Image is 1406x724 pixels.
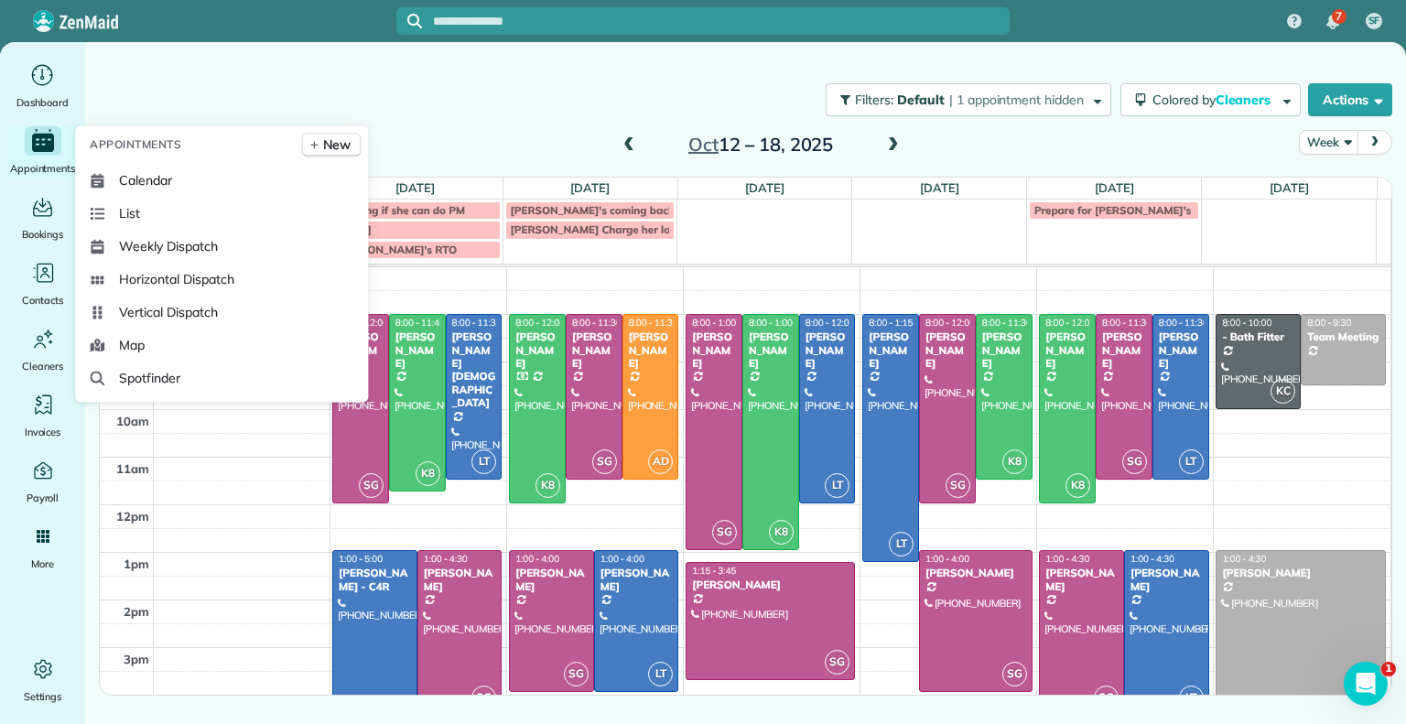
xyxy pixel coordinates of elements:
[22,225,64,243] span: Bookings
[395,317,445,329] span: 8:00 - 11:45
[925,567,1027,579] div: [PERSON_NAME]
[7,390,78,441] a: Invoices
[82,197,361,230] a: List
[119,369,180,387] span: Spotfinder
[692,565,736,577] span: 1:15 - 3:45
[119,237,217,255] span: Weekly Dispatch
[116,414,149,428] span: 10am
[806,317,855,329] span: 8:00 - 12:00
[116,509,149,524] span: 12pm
[7,192,78,243] a: Bookings
[7,456,78,507] a: Payroll
[514,567,589,593] div: [PERSON_NAME]
[1179,449,1204,474] span: LT
[7,60,78,112] a: Dashboard
[1122,449,1147,474] span: SG
[1179,686,1204,710] span: LT
[416,461,440,486] span: K8
[82,230,361,263] a: Weekly Dispatch
[1307,317,1351,329] span: 8:00 - 9:30
[16,93,69,112] span: Dashboard
[511,222,726,236] span: [PERSON_NAME] Charge her last cleaning
[514,330,560,370] div: [PERSON_NAME]
[336,203,465,217] span: ask king if she can do PM
[27,489,59,507] span: Payroll
[336,243,457,256] span: [PERSON_NAME]'s RTO
[1094,686,1119,710] span: SG
[570,180,610,195] a: [DATE]
[1221,567,1380,579] div: [PERSON_NAME]
[925,330,970,370] div: [PERSON_NAME]
[1002,449,1027,474] span: K8
[1270,180,1309,195] a: [DATE]
[124,652,149,666] span: 3pm
[946,473,970,498] span: SG
[1130,553,1174,565] span: 1:00 - 4:30
[119,204,140,222] span: List
[7,126,78,178] a: Appointments
[7,654,78,706] a: Settings
[1222,317,1271,329] span: 8:00 - 10:00
[825,650,849,675] span: SG
[1130,567,1204,593] div: [PERSON_NAME]
[124,557,149,571] span: 1pm
[691,330,737,370] div: [PERSON_NAME]
[302,133,362,157] a: New
[564,662,589,686] span: SG
[600,553,644,565] span: 1:00 - 4:00
[1095,180,1134,195] a: [DATE]
[1044,567,1119,593] div: [PERSON_NAME]
[7,324,78,375] a: Cleaners
[1120,83,1301,116] button: Colored byCleaners
[336,222,372,236] span: [DATE]
[1368,14,1380,28] span: SF
[600,567,674,593] div: [PERSON_NAME]
[452,317,502,329] span: 8:00 - 11:30
[855,92,893,108] span: Filters:
[323,135,351,154] span: New
[646,135,875,155] h2: 12 – 18, 2025
[7,258,78,309] a: Contacts
[1216,92,1274,108] span: Cleaners
[31,555,54,573] span: More
[749,317,793,329] span: 8:00 - 1:00
[359,473,384,498] span: SG
[889,532,914,557] span: LT
[119,303,217,321] span: Vertical Dispatch
[692,317,736,329] span: 8:00 - 1:00
[1299,130,1358,155] button: Week
[745,180,784,195] a: [DATE]
[1045,553,1089,565] span: 1:00 - 4:30
[1045,317,1095,329] span: 8:00 - 12:00
[1357,130,1392,155] button: next
[648,449,673,474] span: AD
[1065,473,1090,498] span: K8
[1271,379,1295,404] span: KC
[571,330,617,370] div: [PERSON_NAME]
[1152,92,1277,108] span: Colored by
[949,92,1084,108] span: | 1 appointment hidden
[925,553,969,565] span: 1:00 - 4:00
[629,317,678,329] span: 8:00 - 11:30
[1158,330,1204,370] div: [PERSON_NAME]
[423,567,497,593] div: [PERSON_NAME]
[982,317,1032,329] span: 8:00 - 11:30
[338,567,412,593] div: [PERSON_NAME] - C4R
[339,553,383,565] span: 1:00 - 5:00
[868,330,914,370] div: [PERSON_NAME]
[116,461,149,476] span: 11am
[407,14,422,28] svg: Focus search
[515,317,565,329] span: 8:00 - 12:00
[1314,2,1352,42] div: 7 unread notifications
[688,133,719,156] span: Oct
[817,83,1111,116] a: Filters: Default | 1 appointment hidden
[471,686,496,710] span: SG
[1101,330,1147,370] div: [PERSON_NAME]
[511,203,717,217] span: [PERSON_NAME]'s coming back to work
[920,180,959,195] a: [DATE]
[119,171,172,189] span: Calendar
[25,423,61,441] span: Invoices
[691,578,849,591] div: [PERSON_NAME]
[82,296,361,329] a: Vertical Dispatch
[82,263,361,296] a: Horizontal Dispatch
